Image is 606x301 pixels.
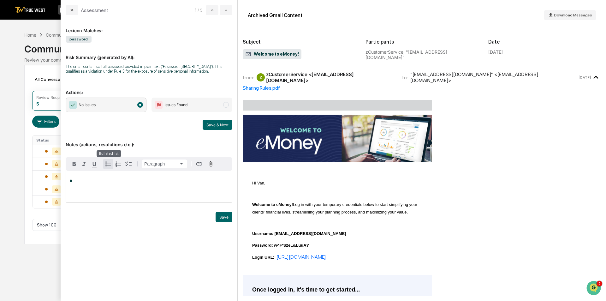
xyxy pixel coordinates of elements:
[252,255,274,260] span: Login URL:
[155,101,163,109] img: Flag
[243,75,254,81] span: from:
[24,38,582,55] div: Communications Archive
[579,75,591,80] time: Wednesday, August 13, 2025 at 4:26:54 PM
[205,160,217,168] button: Attach files
[52,112,78,118] span: Attestations
[66,20,232,33] div: Lexicon Matches:
[46,113,51,118] div: 🗄️
[402,75,408,81] span: to:
[142,160,187,168] button: Block type
[46,32,97,38] div: Communications Archive
[252,286,360,293] span: Once logged in, it's time to get started...
[252,181,265,185] span: Hi Van,
[79,102,96,108] span: No Issues
[365,49,478,60] div: zCustomerService, "[EMAIL_ADDRESS][DOMAIN_NAME]"
[98,69,115,76] button: See all
[107,50,115,58] button: Start new chat
[56,86,69,91] span: [DATE]
[410,71,577,83] div: "[EMAIL_ADDRESS][DOMAIN_NAME]" <[EMAIL_ADDRESS][DOMAIN_NAME]>
[97,150,121,157] div: Bulleted list
[69,101,77,109] img: Checkmark
[13,86,18,91] img: 1746055101610-c473b297-6a78-478c-a979-82029cc54cd1
[63,140,76,144] span: Pylon
[248,12,302,18] div: Archived Gmail Content
[33,135,74,145] th: Status
[32,116,60,128] button: Filters
[20,86,51,91] span: [PERSON_NAME]
[274,243,309,248] span: w^F*$2eL&LuuA?
[4,122,42,133] a: 🔎Data Lookup
[6,48,18,60] img: 1746055101610-c473b297-6a78-478c-a979-82029cc54cd1
[89,159,99,169] button: Underline
[52,86,55,91] span: •
[66,64,232,74] div: The email contains a full password provided in plain text ('Password: [SECURITY_DATA]'). This qua...
[66,36,92,43] span: password
[554,13,592,17] span: Download Messages
[243,39,355,45] h2: Subject
[243,85,601,91] div: Sharing Rules.pdf
[6,80,16,90] img: Ed Schembor
[32,74,80,84] div: All Conversations
[13,112,41,118] span: Preclearance
[13,124,40,130] span: Data Lookup
[276,255,326,260] a: [URL][DOMAIN_NAME]
[216,212,232,222] button: Save
[24,32,36,38] div: Home
[79,159,89,169] button: Italic
[164,102,187,108] span: Issues Found
[66,134,232,147] p: Notes (actions, resolutions etc.):
[266,71,395,83] div: zCustomerService <[EMAIL_ADDRESS][DOMAIN_NAME]>
[45,139,76,144] a: Powered byPylon
[276,254,326,260] span: [URL][DOMAIN_NAME]
[586,280,603,297] iframe: Open customer support
[24,57,582,63] div: Review your communication records across channels
[252,202,293,207] span: Welcome to eMoney!
[28,55,87,60] div: We're available if you need us!
[252,231,346,236] span: Username: [EMAIL_ADDRESS][DOMAIN_NAME]
[6,13,115,23] p: How can we help?
[66,47,232,60] p: Risk Summary (generated by AI):
[365,39,478,45] h2: Participants
[198,8,205,13] span: / 5
[66,82,232,95] p: Actions:
[28,48,104,55] div: Start new chat
[488,49,503,55] div: [DATE]
[203,120,232,130] button: Save & Next
[6,113,11,118] div: 🖐️
[6,125,11,130] div: 🔎
[81,7,108,13] div: Assessment
[13,48,25,60] img: 6558925923028_b42adfe598fdc8269267_72.jpg
[257,73,265,81] div: Z
[4,110,43,121] a: 🖐️Preclearance
[16,29,104,35] input: Clear
[43,110,81,121] a: 🗄️Attestations
[6,70,42,75] div: Past conversations
[488,39,601,45] h2: Date
[544,10,596,20] button: Download Messages
[252,202,417,214] span: Log in with your temporary credentials below to start simplifying your clients' financial lives, ...
[36,101,39,106] div: 5
[243,115,432,162] img: Welcome to eMoney
[36,95,67,100] div: Review Required
[245,51,299,57] span: Welcome to eMoney!
[69,159,79,169] button: Bold
[195,8,196,13] span: 1
[15,7,45,13] img: logo
[252,243,273,248] span: Password:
